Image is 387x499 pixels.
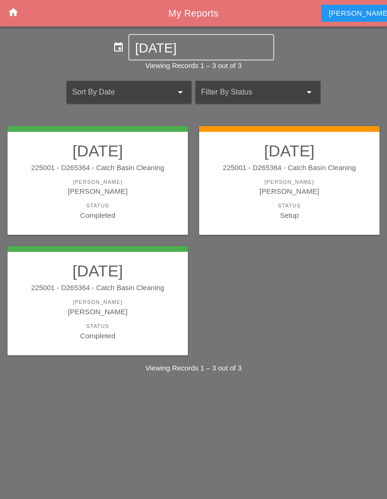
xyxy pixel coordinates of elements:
[17,261,178,280] h2: [DATE]
[8,7,19,18] i: home
[135,41,268,56] input: Select Date
[168,8,219,18] span: My Reports
[209,186,370,197] div: [PERSON_NAME]
[303,86,315,98] i: arrow_drop_down
[209,202,370,210] div: Status
[175,86,186,98] i: arrow_drop_down
[17,330,178,341] div: Completed
[209,141,370,221] a: [DATE]225001 - D265364 - Catch Basin Cleaning[PERSON_NAME][PERSON_NAME]StatusSetup
[17,141,178,221] a: [DATE]225001 - D265364 - Catch Basin Cleaning[PERSON_NAME][PERSON_NAME]StatusCompleted
[17,306,178,317] div: [PERSON_NAME]
[17,298,178,306] div: [PERSON_NAME]
[17,202,178,210] div: Status
[209,163,370,173] div: 225001 - D265364 - Catch Basin Cleaning
[209,210,370,221] div: Setup
[17,283,178,293] div: 225001 - D265364 - Catch Basin Cleaning
[17,178,178,186] div: [PERSON_NAME]
[17,261,178,341] a: [DATE]225001 - D265364 - Catch Basin Cleaning[PERSON_NAME][PERSON_NAME]StatusCompleted
[17,163,178,173] div: 225001 - D265364 - Catch Basin Cleaning
[17,186,178,197] div: [PERSON_NAME]
[17,322,178,330] div: Status
[113,42,124,53] i: event
[17,210,178,221] div: Completed
[209,178,370,186] div: [PERSON_NAME]
[209,141,370,160] h2: [DATE]
[17,141,178,160] h2: [DATE]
